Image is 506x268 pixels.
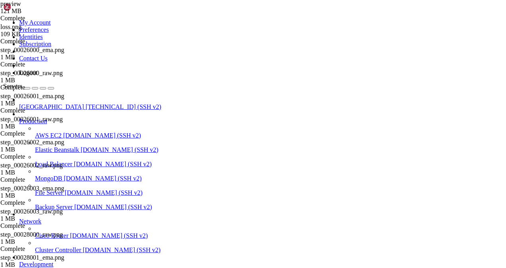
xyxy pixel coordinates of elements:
span: step_00026001_ema.png [0,93,64,99]
span: step_00028001_ema.png [0,254,64,261]
span: step_00026002_ema.png [0,139,74,153]
span: step_00028000_raw.png [0,231,74,245]
span: step_00026003_raw.png [0,208,63,215]
span: loss.png [0,23,21,30]
div: 1 MB [0,192,74,199]
div: Complete [0,245,74,252]
div: Complete [0,153,74,160]
div: 1 MB [0,238,74,245]
span: preview [0,0,74,15]
span: step_00026003_ema.png [0,185,64,192]
div: Complete [0,107,74,114]
div: Complete [0,84,74,91]
span: step_00026000_raw.png [0,70,74,84]
div: 1 MB [0,169,74,176]
div: Complete [0,222,74,229]
span: step_00026001_ema.png [0,93,74,107]
div: Complete [0,199,74,206]
div: 121 MB [0,8,74,15]
span: step_00026002_ema.png [0,139,64,146]
span: step_00026001_raw.png [0,116,74,130]
div: 1 MB [0,215,74,222]
span: step_00026002_raw.png [0,162,63,169]
span: step_00026000_raw.png [0,70,63,76]
span: step_00028000_raw.png [0,231,63,238]
div: 1 MB [0,54,74,61]
div: Complete [0,61,74,68]
div: Complete [0,15,74,22]
span: step_00026003_ema.png [0,185,74,199]
div: 1 MB [0,100,74,107]
span: step_00026003_raw.png [0,208,74,222]
div: 1 MB [0,77,74,84]
span: preview [0,0,21,7]
span: step_00026000_ema.png [0,47,64,53]
div: 1 MB [0,123,74,130]
span: step_00026001_raw.png [0,116,63,122]
span: step_00026002_raw.png [0,162,74,176]
div: Complete [0,130,74,137]
div: 1 MB [0,146,74,153]
span: step_00026000_ema.png [0,47,74,61]
div: Complete [0,38,74,45]
div: Complete [0,176,74,183]
span: loss.png [0,23,74,38]
div: 109 KB [0,31,74,38]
